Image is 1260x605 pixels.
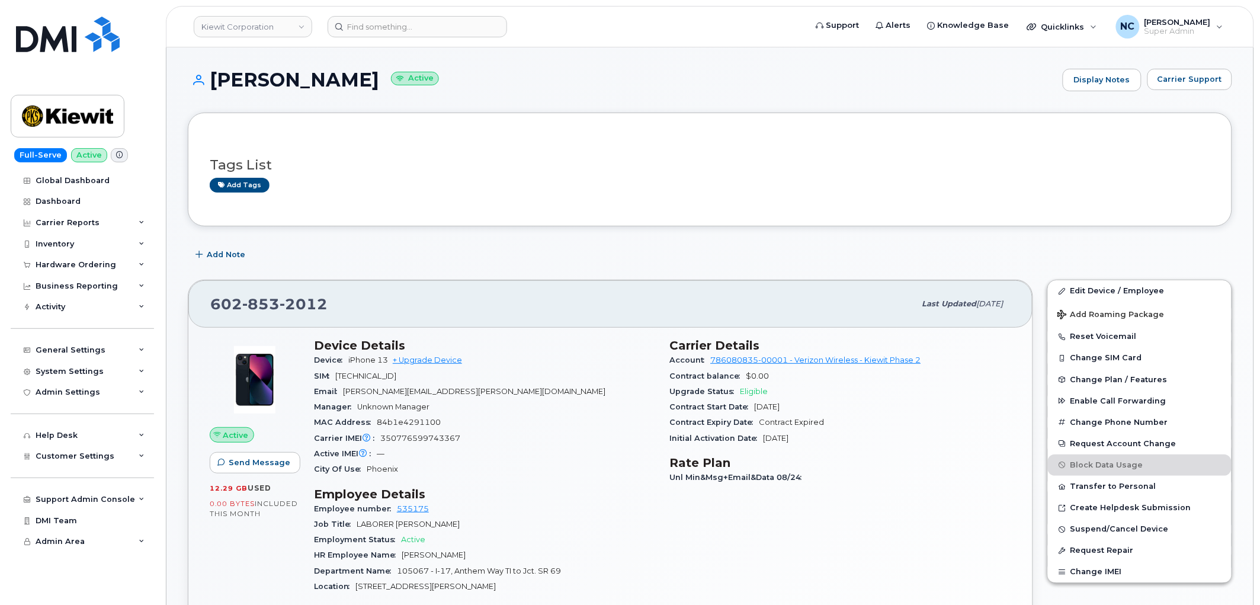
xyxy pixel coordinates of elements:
span: [TECHNICAL_ID] [335,372,396,380]
button: Add Roaming Package [1048,302,1232,326]
button: Change Phone Number [1048,412,1232,433]
button: Change Plan / Features [1048,369,1232,390]
span: [DATE] [977,299,1003,308]
span: Active [223,430,249,441]
span: [PERSON_NAME][EMAIL_ADDRESS][PERSON_NAME][DOMAIN_NAME] [343,387,605,396]
span: Job Title [314,520,357,529]
span: Carrier Support [1158,73,1222,85]
h3: Device Details [314,338,656,353]
span: Last updated [922,299,977,308]
button: Carrier Support [1147,69,1232,90]
span: Add Roaming Package [1057,310,1165,321]
a: Create Helpdesk Submission [1048,497,1232,518]
h3: Rate Plan [670,456,1012,470]
span: [STREET_ADDRESS][PERSON_NAME] [355,582,496,591]
span: Manager [314,402,357,411]
iframe: Messenger Launcher [1208,553,1251,596]
span: Change Plan / Features [1070,375,1168,384]
span: Enable Call Forwarding [1070,396,1166,405]
span: 602 [210,295,328,313]
span: [DATE] [755,402,780,411]
button: Change IMEI [1048,561,1232,582]
span: Phoenix [367,465,398,473]
h1: [PERSON_NAME] [188,69,1057,90]
span: Add Note [207,249,245,260]
span: Location [314,582,355,591]
button: Reset Voicemail [1048,326,1232,347]
button: Suspend/Cancel Device [1048,518,1232,540]
span: iPhone 13 [348,356,388,364]
span: 2012 [280,295,328,313]
img: image20231002-3703462-1ig824h.jpeg [219,344,290,415]
span: $0.00 [746,372,770,380]
span: Unknown Manager [357,402,429,411]
button: Request Repair [1048,540,1232,561]
span: Active IMEI [314,449,377,458]
button: Enable Call Forwarding [1048,390,1232,412]
span: 84b1e4291100 [377,418,441,427]
span: Upgrade Status [670,387,740,396]
span: Employment Status [314,535,401,544]
button: Request Account Change [1048,433,1232,454]
span: Email [314,387,343,396]
span: MAC Address [314,418,377,427]
span: Initial Activation Date [670,434,764,443]
span: Device [314,356,348,364]
span: Contract balance [670,372,746,380]
a: + Upgrade Device [393,356,462,364]
button: Change SIM Card [1048,347,1232,369]
a: Edit Device / Employee [1048,280,1232,302]
span: Active [401,535,425,544]
span: Employee number [314,504,397,513]
span: Suspend/Cancel Device [1070,525,1169,534]
span: 0.00 Bytes [210,500,255,508]
span: Send Message [229,457,290,468]
span: [PERSON_NAME] [402,550,466,559]
h3: Employee Details [314,487,656,501]
span: 105067 - I-17, Anthem Way TI to Jct. SR 69 [397,566,561,575]
span: Contract Expiry Date [670,418,759,427]
small: Active [391,72,439,85]
a: 535175 [397,504,429,513]
button: Send Message [210,452,300,473]
span: 350776599743367 [380,434,460,443]
span: Carrier IMEI [314,434,380,443]
span: Unl Min&Msg+Email&Data 08/24 [670,473,808,482]
span: [DATE] [764,434,789,443]
button: Transfer to Personal [1048,476,1232,497]
span: Eligible [740,387,768,396]
span: Contract Start Date [670,402,755,411]
span: Contract Expired [759,418,825,427]
span: Account [670,356,711,364]
a: Add tags [210,178,270,193]
button: Add Note [188,244,255,265]
span: Department Name [314,566,397,575]
a: 786080835-00001 - Verizon Wireless - Kiewit Phase 2 [711,356,921,364]
span: SIM [314,372,335,380]
span: LABORER [PERSON_NAME] [357,520,460,529]
span: 12.29 GB [210,484,248,492]
span: HR Employee Name [314,550,402,559]
h3: Carrier Details [670,338,1012,353]
h3: Tags List [210,158,1210,172]
span: 853 [242,295,280,313]
span: used [248,484,271,492]
span: — [377,449,384,458]
button: Block Data Usage [1048,454,1232,476]
span: City Of Use [314,465,367,473]
a: Display Notes [1063,69,1142,91]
